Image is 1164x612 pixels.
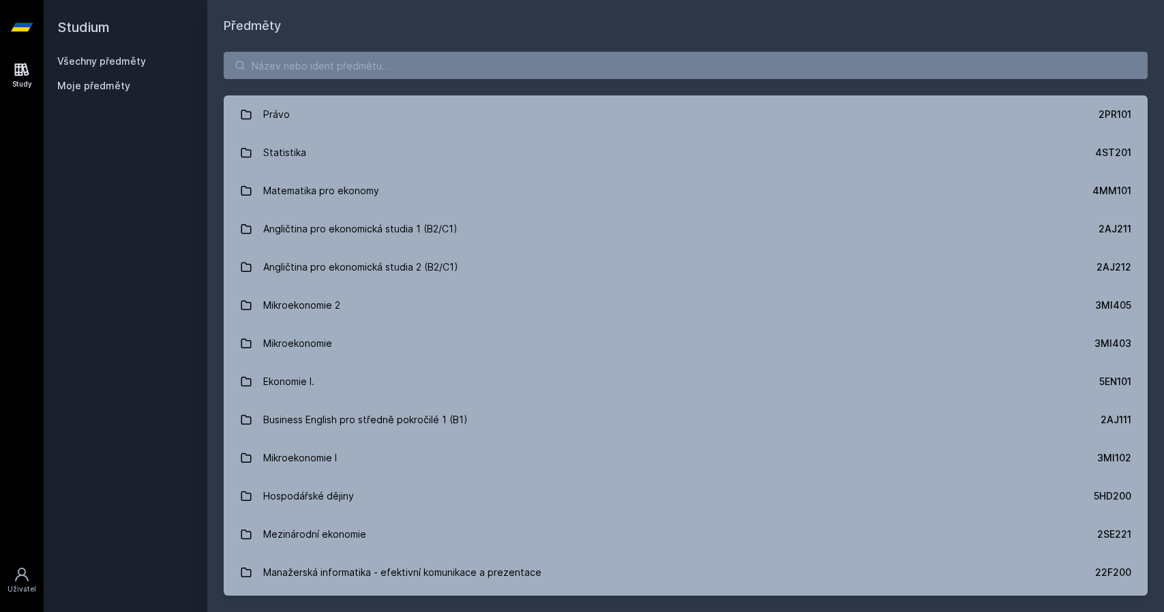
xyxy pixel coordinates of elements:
div: Mezinárodní ekonomie [263,521,366,548]
div: Manažerská informatika - efektivní komunikace a prezentace [263,559,541,586]
div: Mikroekonomie [263,330,332,357]
div: Ekonomie I. [263,368,314,395]
a: Angličtina pro ekonomická studia 2 (B2/C1) 2AJ212 [224,248,1148,286]
a: Study [3,55,41,96]
a: Manažerská informatika - efektivní komunikace a prezentace 22F200 [224,553,1148,592]
div: Statistika [263,139,306,166]
a: Všechny předměty [57,55,146,67]
div: Uživatel [8,584,36,594]
div: 4ST201 [1095,146,1131,159]
div: 3MI403 [1094,337,1131,350]
div: 2AJ211 [1099,222,1131,236]
div: Study [12,79,32,89]
div: Angličtina pro ekonomická studia 1 (B2/C1) [263,215,458,243]
div: 3MI405 [1095,299,1131,312]
a: Matematika pro ekonomy 4MM101 [224,172,1148,210]
a: Business English pro středně pokročilé 1 (B1) 2AJ111 [224,401,1148,439]
div: Matematika pro ekonomy [263,177,379,204]
div: 22F200 [1095,566,1131,579]
div: 2AJ212 [1096,260,1131,274]
span: Moje předměty [57,79,130,93]
div: 2SE221 [1097,527,1131,541]
div: Mikroekonomie I [263,444,337,472]
a: Hospodářské dějiny 5HD200 [224,477,1148,515]
div: Business English pro středně pokročilé 1 (B1) [263,406,468,433]
div: 5EN101 [1099,375,1131,388]
input: Název nebo ident předmětu… [224,52,1148,79]
div: 3MI102 [1097,451,1131,465]
div: Mikroekonomie 2 [263,292,340,319]
a: Angličtina pro ekonomická studia 1 (B2/C1) 2AJ211 [224,210,1148,248]
h1: Předměty [224,16,1148,35]
a: Statistika 4ST201 [224,134,1148,172]
div: 2PR101 [1099,108,1131,121]
div: 5HD200 [1094,489,1131,503]
div: Právo [263,101,290,128]
a: Mezinárodní ekonomie 2SE221 [224,515,1148,553]
a: Uživatel [3,560,41,601]
a: Mikroekonomie 2 3MI405 [224,286,1148,324]
a: Právo 2PR101 [224,95,1148,134]
div: Hospodářské dějiny [263,483,354,510]
div: 4MM101 [1092,184,1131,198]
div: Angličtina pro ekonomická studia 2 (B2/C1) [263,254,458,281]
div: 2AJ111 [1101,413,1131,427]
a: Ekonomie I. 5EN101 [224,363,1148,401]
a: Mikroekonomie I 3MI102 [224,439,1148,477]
a: Mikroekonomie 3MI403 [224,324,1148,363]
